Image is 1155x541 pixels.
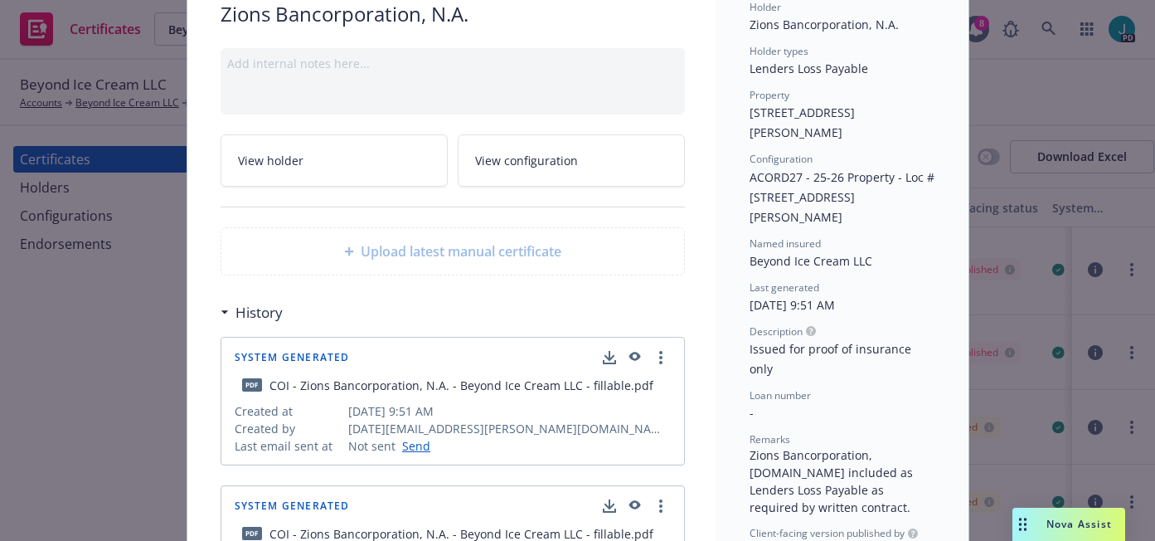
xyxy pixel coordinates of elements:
a: Send [396,437,430,455]
span: [DATE] 9:51 AM [348,402,671,420]
span: Not sent [348,437,396,455]
span: Issued for proof of insurance only [750,341,915,377]
button: Nova Assist [1012,508,1125,541]
span: Remarks [750,432,790,446]
span: System Generated [235,353,350,363]
a: more [651,496,671,516]
span: Last generated [750,280,819,295]
span: ACORD27 - 25-26 Property - Loc #[STREET_ADDRESS][PERSON_NAME] [750,169,934,225]
span: View configuration [475,152,578,169]
span: Configuration [750,152,813,166]
span: Holder types [750,44,808,58]
a: View holder [221,134,448,187]
span: [DATE] 9:51 AM [750,297,835,313]
span: [STREET_ADDRESS][PERSON_NAME] [750,105,855,140]
span: Client-facing version published by [750,526,905,540]
span: pdf [242,378,262,391]
span: Property [750,88,789,102]
span: Nova Assist [1046,517,1112,531]
span: pdf [242,527,262,539]
div: Zions Bancorporation, [DOMAIN_NAME] included as Lenders Loss Payable as required by written contr... [750,446,935,516]
span: [DATE][EMAIL_ADDRESS][PERSON_NAME][DOMAIN_NAME] [348,420,671,437]
span: Zions Bancorporation, N.A. [750,17,899,32]
div: Drag to move [1012,508,1033,541]
a: View configuration [458,134,685,187]
span: Add internal notes here... [227,56,370,71]
span: Named insured [750,236,821,251]
span: Description [750,324,803,339]
span: Lenders Loss Payable [750,61,868,76]
span: Created at [235,402,342,420]
span: Loan number [750,388,811,402]
span: Created by [235,420,342,437]
span: - [750,405,754,421]
span: Beyond Ice Cream LLC [750,253,872,269]
h3: History [235,302,283,324]
span: Last email sent at [235,437,342,455]
div: History [221,302,283,324]
div: COI - Zions Bancorporation, N.A. - Beyond Ice Cream LLC - fillable.pdf [269,377,653,394]
span: View holder [238,152,303,169]
a: more [651,348,671,368]
span: System Generated [235,501,350,511]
